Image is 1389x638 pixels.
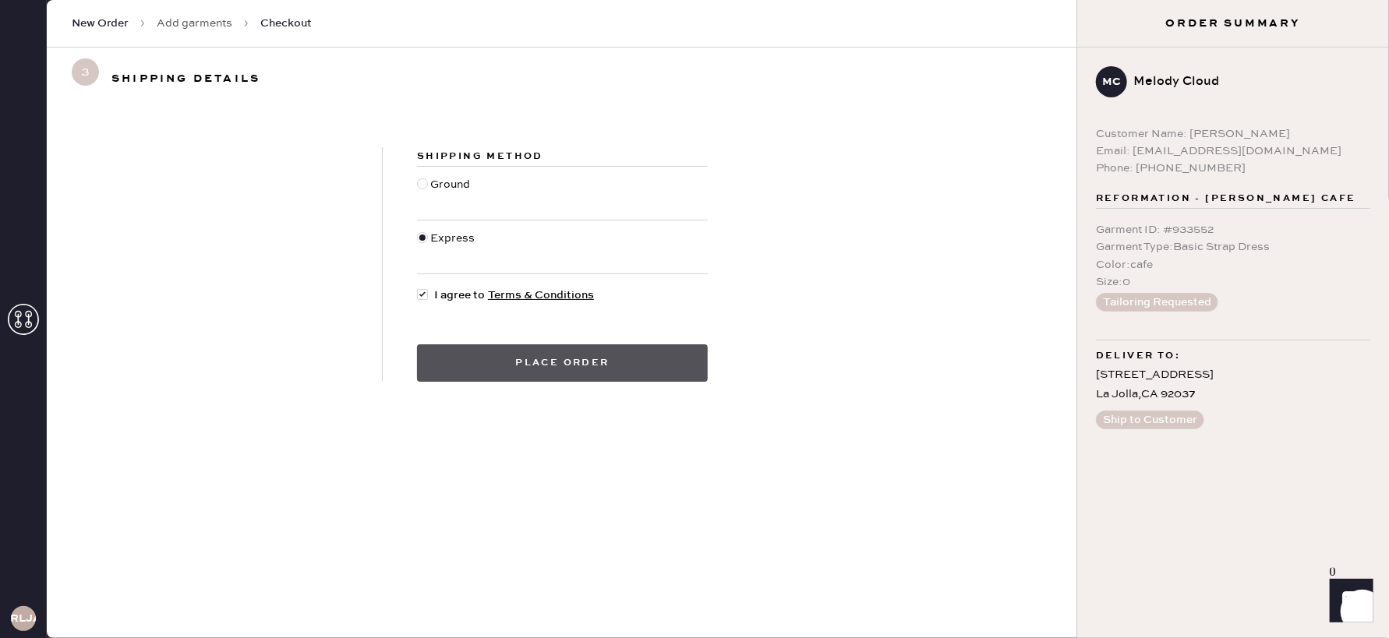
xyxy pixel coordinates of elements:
[430,176,474,210] div: Ground
[1096,293,1218,312] button: Tailoring Requested
[1133,72,1358,91] div: Melody Cloud
[1096,125,1370,143] div: Customer Name: [PERSON_NAME]
[11,613,36,624] h3: RLJA
[1096,160,1370,177] div: Phone: [PHONE_NUMBER]
[111,66,260,91] h3: Shipping details
[72,58,99,86] span: 3
[1096,347,1180,365] span: Deliver to:
[260,16,312,31] span: Checkout
[1096,189,1356,208] span: Reformation - [PERSON_NAME] cafe
[1096,273,1370,291] div: Size : 0
[1096,411,1204,429] button: Ship to Customer
[1096,238,1370,256] div: Garment Type : Basic Strap Dress
[1096,365,1370,404] div: [STREET_ADDRESS] La Jolla , CA 92037
[1077,16,1389,31] h3: Order Summary
[157,16,232,31] a: Add garments
[417,344,708,382] button: Place order
[1096,256,1370,273] div: Color : cafe
[488,288,594,302] a: Terms & Conditions
[1102,76,1121,87] h3: MC
[417,150,543,162] span: Shipping Method
[1096,143,1370,160] div: Email: [EMAIL_ADDRESS][DOMAIN_NAME]
[434,287,594,304] span: I agree to
[72,16,129,31] span: New Order
[1315,568,1382,635] iframe: Front Chat
[1096,221,1370,238] div: Garment ID : # 933552
[430,230,479,264] div: Express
